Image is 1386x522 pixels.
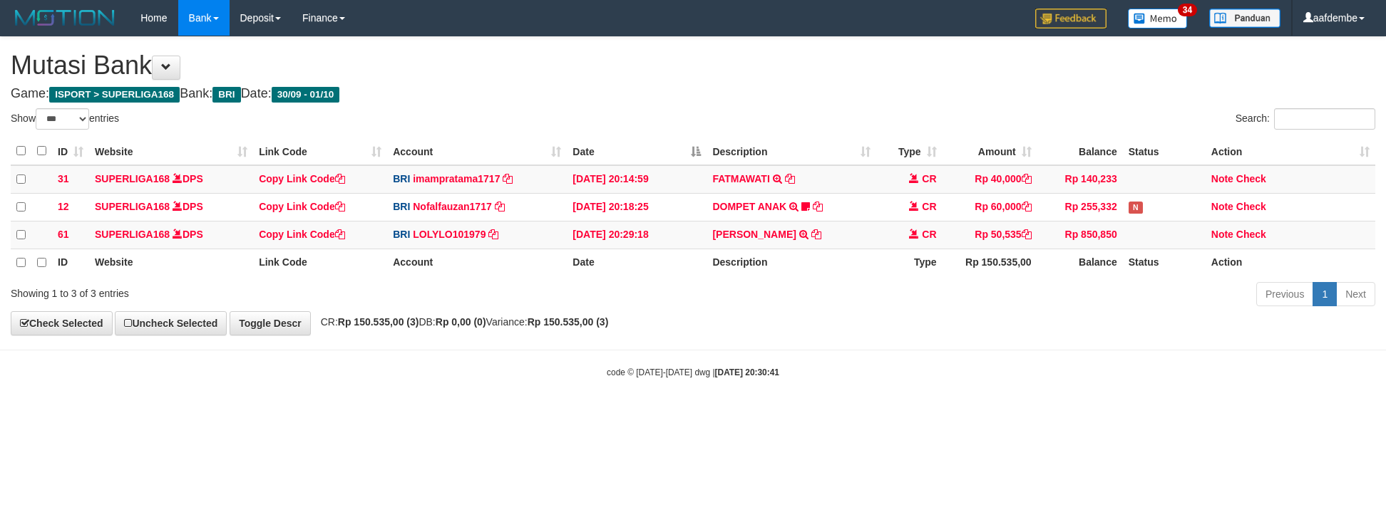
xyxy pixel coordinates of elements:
a: FATMAWATI [712,173,769,184]
img: panduan.png [1209,9,1280,28]
th: Amount: activate to sort column ascending [943,137,1037,165]
img: Feedback.jpg [1035,9,1107,28]
a: Check [1236,229,1266,240]
th: Date [567,249,707,276]
th: Status [1123,137,1206,165]
th: Description [707,249,876,276]
th: Status [1123,249,1206,276]
a: Copy Rp 40,000 to clipboard [1022,173,1032,184]
span: BRI [393,173,410,184]
td: DPS [89,193,253,221]
span: CR [922,229,936,240]
td: [DATE] 20:14:59 [567,165,707,194]
a: Check [1236,173,1266,184]
td: DPS [89,165,253,194]
th: Balance [1037,249,1123,276]
a: LOLYLO101979 [413,229,486,240]
a: Copy LOLYLO101979 to clipboard [488,229,498,240]
span: CR [922,173,936,184]
a: Copy imampratama1717 to clipboard [503,173,513,184]
a: Copy Rp 50,535 to clipboard [1022,229,1032,240]
th: Type [876,249,943,276]
td: Rp 50,535 [943,221,1037,249]
span: BRI [393,229,410,240]
a: SUPERLIGA168 [95,229,170,240]
th: Account [387,249,567,276]
label: Show entries [11,108,119,130]
a: Next [1336,282,1375,306]
a: Check [1236,201,1266,212]
td: Rp 850,850 [1037,221,1123,249]
td: [DATE] 20:29:18 [567,221,707,249]
a: SUPERLIGA168 [95,173,170,184]
div: Showing 1 to 3 of 3 entries [11,281,567,301]
th: Rp 150.535,00 [943,249,1037,276]
th: Action [1206,249,1375,276]
th: ID [52,249,89,276]
th: Link Code [253,249,387,276]
a: imampratama1717 [413,173,500,184]
a: Copy Rp 60,000 to clipboard [1022,201,1032,212]
a: DOMPET ANAK [712,201,786,212]
a: Copy DOMPET ANAK to clipboard [813,201,823,212]
select: Showentries [36,108,89,130]
a: Note [1211,201,1233,212]
span: BRI [393,201,410,212]
span: ISPORT > SUPERLIGA168 [49,87,180,103]
td: Rp 140,233 [1037,165,1123,194]
a: Copy Link Code [259,201,345,212]
strong: [DATE] 20:30:41 [715,367,779,377]
h1: Mutasi Bank [11,51,1375,80]
td: Rp 40,000 [943,165,1037,194]
td: DPS [89,221,253,249]
a: [PERSON_NAME] [712,229,796,240]
a: Copy Nofalfauzan1717 to clipboard [495,201,505,212]
a: Copy Link Code [259,173,345,184]
a: Note [1211,229,1233,240]
a: Uncheck Selected [115,311,227,335]
a: Previous [1256,282,1313,306]
a: Toggle Descr [230,311,311,335]
a: Copy FATMAWATI to clipboard [785,173,795,184]
a: Copy GALENDRA SANDI to clipboard [811,229,821,240]
span: CR: DB: Variance: [314,316,609,328]
span: 34 [1178,4,1197,16]
a: SUPERLIGA168 [95,201,170,212]
small: code © [DATE]-[DATE] dwg | [607,367,779,377]
th: Account: activate to sort column ascending [387,137,567,165]
th: Type: activate to sort column ascending [876,137,943,165]
a: Nofalfauzan1717 [413,201,491,212]
label: Search: [1236,108,1375,130]
span: BRI [212,87,240,103]
td: Rp 255,332 [1037,193,1123,221]
th: Balance [1037,137,1123,165]
td: Rp 60,000 [943,193,1037,221]
th: Action: activate to sort column ascending [1206,137,1375,165]
th: Website [89,249,253,276]
strong: Rp 150.535,00 (3) [338,316,419,328]
h4: Game: Bank: Date: [11,87,1375,101]
span: Has Note [1129,202,1143,214]
img: MOTION_logo.png [11,7,119,28]
th: Website: activate to sort column ascending [89,137,253,165]
span: 30/09 - 01/10 [272,87,340,103]
th: Description: activate to sort column ascending [707,137,876,165]
span: 61 [58,229,69,240]
span: 12 [58,201,69,212]
td: [DATE] 20:18:25 [567,193,707,221]
input: Search: [1274,108,1375,130]
th: Date: activate to sort column descending [567,137,707,165]
a: Copy Link Code [259,229,345,240]
th: ID: activate to sort column ascending [52,137,89,165]
th: Link Code: activate to sort column ascending [253,137,387,165]
strong: Rp 150.535,00 (3) [528,316,609,328]
a: 1 [1313,282,1337,306]
strong: Rp 0,00 (0) [436,316,486,328]
a: Note [1211,173,1233,184]
span: CR [922,201,936,212]
img: Button%20Memo.svg [1128,9,1188,28]
a: Check Selected [11,311,113,335]
span: 31 [58,173,69,184]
